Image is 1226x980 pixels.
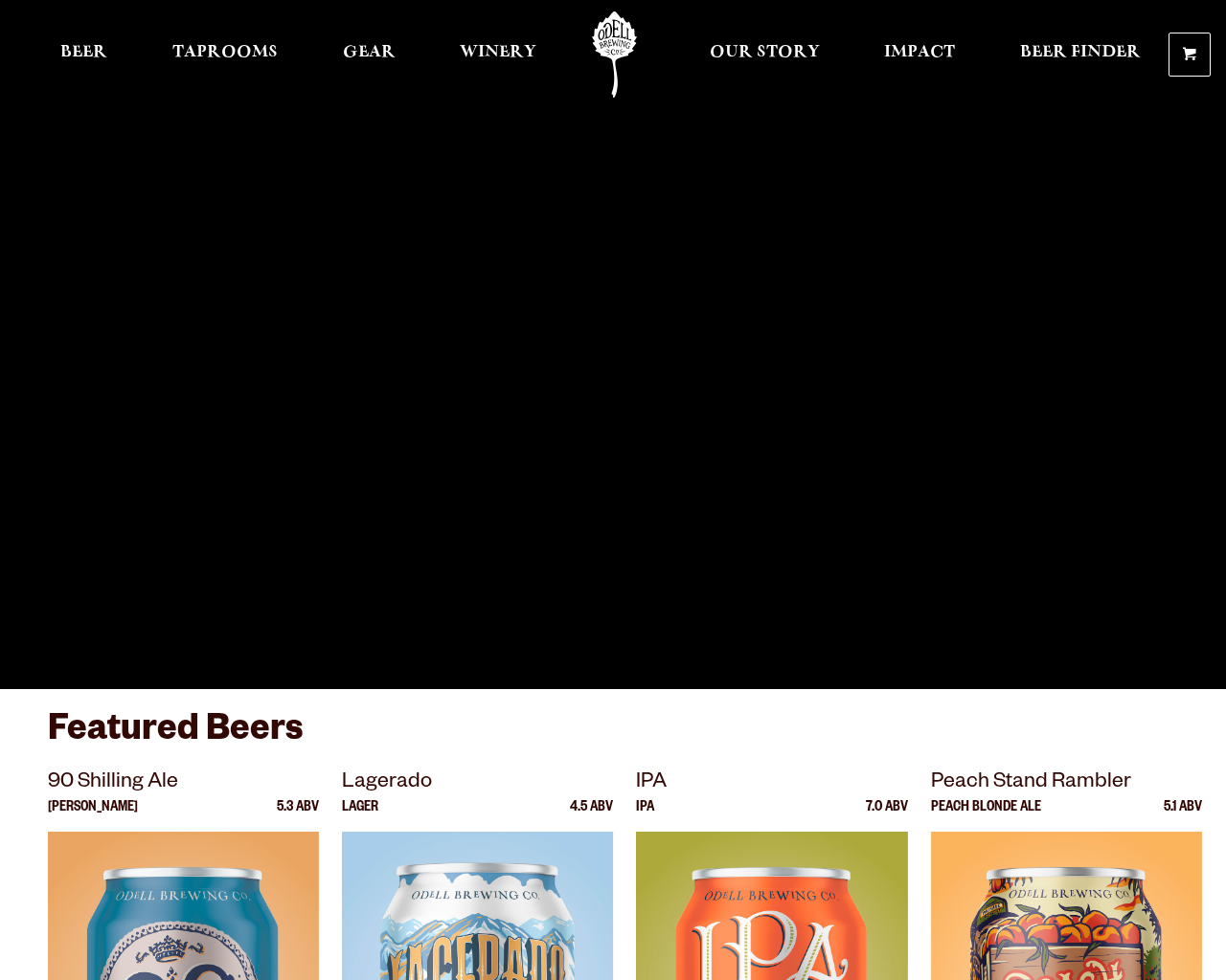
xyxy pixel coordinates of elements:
a: Beer [48,11,120,98]
span: Gear [343,45,396,60]
p: Lagerado [342,767,613,801]
p: IPA [636,801,654,832]
a: Taprooms [160,11,290,98]
p: 7.0 ABV [866,801,908,832]
span: Impact [884,45,955,60]
p: 5.3 ABV [277,801,319,832]
span: Beer [60,45,107,60]
p: 90 Shilling Ale [48,767,319,801]
a: Impact [872,11,967,98]
span: Taprooms [172,45,278,60]
a: Gear [330,11,408,98]
a: Our Story [697,11,832,98]
span: Beer Finder [1020,45,1141,60]
p: 4.5 ABV [570,801,613,832]
h3: Featured Beers [48,708,1178,767]
p: Peach Blonde Ale [931,801,1041,832]
a: Winery [447,11,549,98]
p: IPA [636,767,907,801]
span: Our Story [710,45,820,60]
p: Lager [342,801,378,832]
a: Odell Home [579,11,650,98]
p: [PERSON_NAME] [48,801,138,832]
p: Peach Stand Rambler [931,767,1202,801]
span: Winery [460,45,536,60]
a: Beer Finder [1008,11,1153,98]
p: 5.1 ABV [1164,801,1202,832]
